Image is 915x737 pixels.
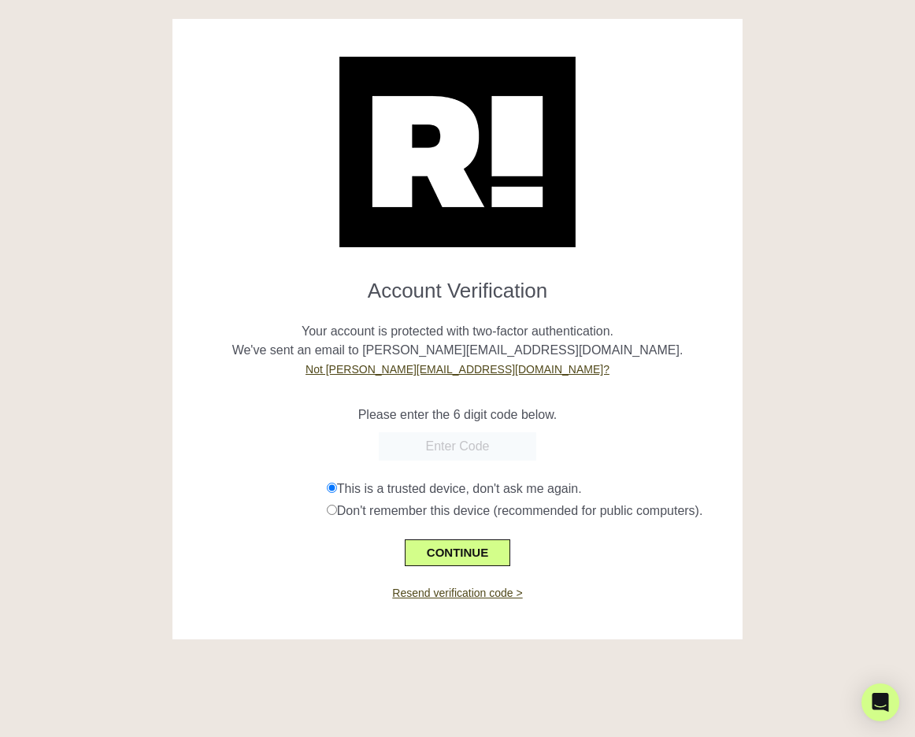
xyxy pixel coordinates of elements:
h1: Account Verification [184,266,732,303]
button: CONTINUE [405,539,510,566]
img: Retention.com [339,57,576,247]
input: Enter Code [379,432,536,461]
a: Resend verification code > [392,587,522,599]
p: Please enter the 6 digit code below. [184,406,732,424]
p: Your account is protected with two-factor authentication. We've sent an email to [PERSON_NAME][EM... [184,303,732,379]
div: Don't remember this device (recommended for public computers). [327,502,731,520]
div: This is a trusted device, don't ask me again. [327,480,731,498]
a: Not [PERSON_NAME][EMAIL_ADDRESS][DOMAIN_NAME]? [306,363,609,376]
div: Open Intercom Messenger [861,683,899,721]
